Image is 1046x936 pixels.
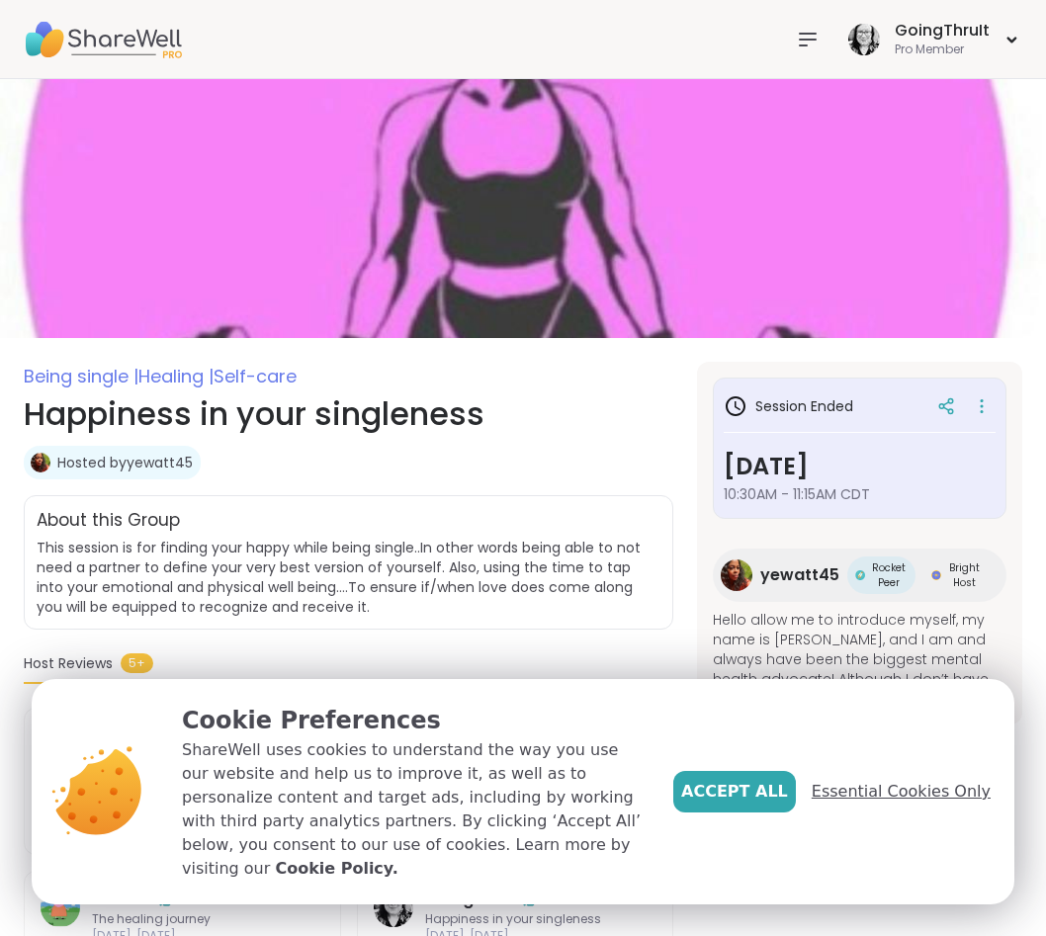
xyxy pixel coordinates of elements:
[931,570,941,580] img: Bright Host
[721,559,752,591] img: yewatt45
[182,738,642,881] p: ShareWell uses cookies to understand the way you use our website and help us to improve it, as we...
[848,24,880,55] img: GoingThruIt
[92,911,273,928] span: The healing journey
[713,610,1006,689] span: Hello allow me to introduce myself, my name is [PERSON_NAME], and I am and always have been the b...
[681,780,788,804] span: Accept All
[895,42,990,58] div: Pro Member
[869,560,908,590] span: Rocket Peer
[724,449,996,484] h3: [DATE]
[812,780,991,804] span: Essential Cookies Only
[214,364,297,388] span: Self-care
[760,563,839,587] span: yewatt45
[895,20,990,42] div: GoingThruIt
[31,453,50,472] img: yewatt45
[182,703,642,738] p: Cookie Preferences
[275,857,397,881] a: Cookie Policy.
[121,653,153,673] span: 5+
[24,653,113,674] span: Host Reviews
[57,453,193,472] a: Hosted byyewatt45
[24,5,182,74] img: ShareWell Nav Logo
[425,911,606,928] span: Happiness in your singleness
[41,888,80,927] img: JudithM
[855,570,865,580] img: Rocket Peer
[138,364,214,388] span: Healing |
[37,508,180,534] h2: About this Group
[24,364,138,388] span: Being single |
[24,390,673,438] h1: Happiness in your singleness
[724,394,853,418] h3: Session Ended
[713,549,1006,602] a: yewatt45yewatt45Rocket PeerRocket PeerBright HostBright Host
[724,484,996,504] span: 10:30AM - 11:15AM CDT
[945,560,983,590] span: Bright Host
[374,888,413,927] img: GoingThruIt
[37,538,641,617] span: This session is for finding your happy while being single..In other words being able to not need ...
[673,771,796,812] button: Accept All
